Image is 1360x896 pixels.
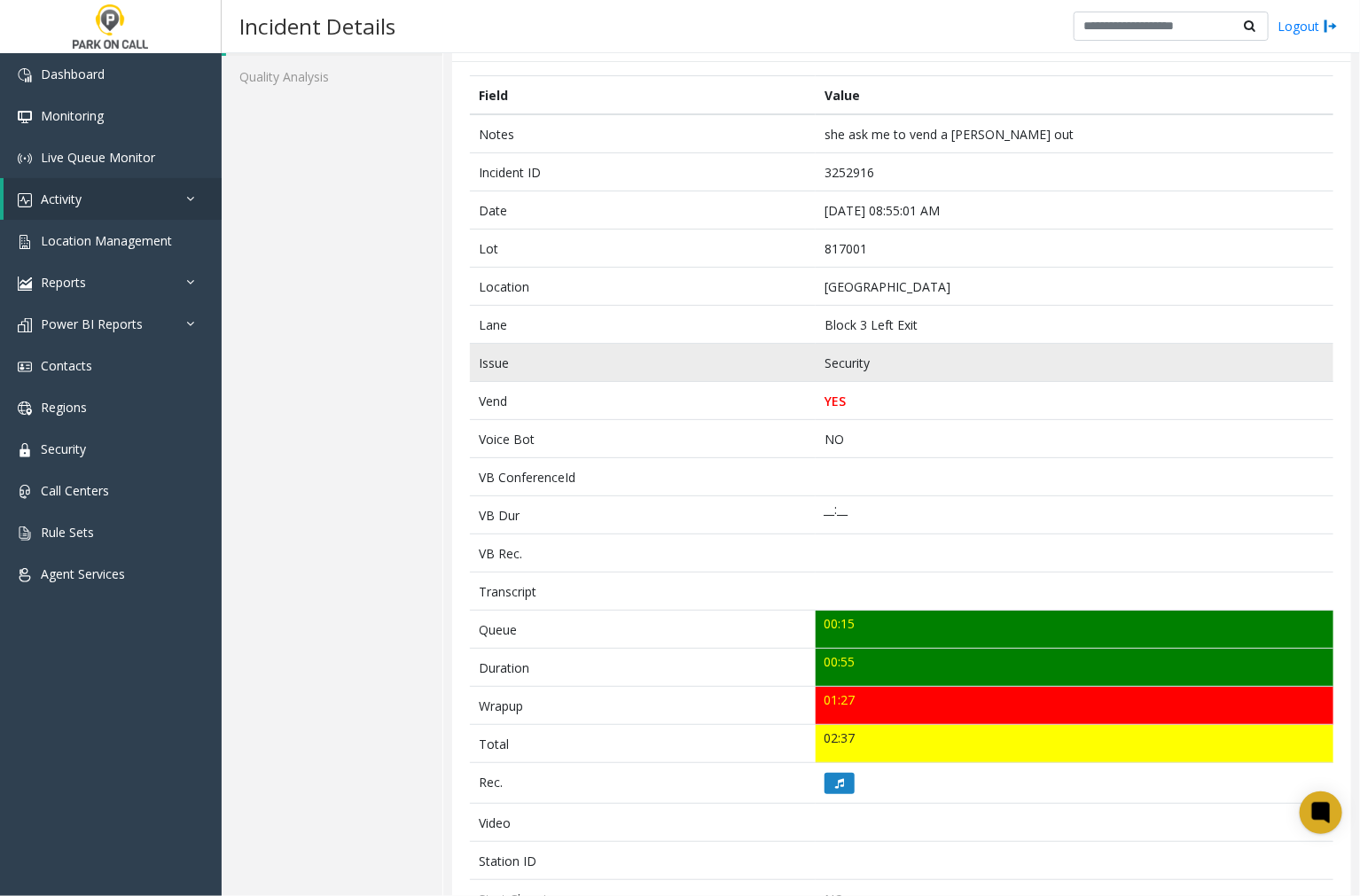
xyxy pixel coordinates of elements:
span: Security [41,440,86,457]
a: Logout [1278,17,1338,35]
img: 'icon' [18,68,32,82]
p: NO [825,430,1324,448]
td: Lane [470,306,816,344]
img: 'icon' [18,526,32,541]
td: __:__ [816,496,1333,534]
span: Rule Sets [41,524,94,541]
th: Field [470,76,816,115]
td: she ask me to vend a [PERSON_NAME] out [816,114,1333,153]
img: 'icon' [18,277,32,291]
span: Activity [41,191,82,207]
img: 'icon' [18,485,32,499]
td: VB Dur [470,496,816,534]
td: 00:15 [816,611,1333,649]
td: Incident ID [470,153,816,191]
td: Rec. [470,763,816,804]
td: 817001 [816,230,1333,268]
img: 'icon' [18,318,32,332]
td: Voice Bot [470,420,816,458]
td: Block 3 Left Exit [816,306,1333,344]
td: [GEOGRAPHIC_DATA] [816,268,1333,306]
img: 'icon' [18,152,32,166]
td: VB Rec. [470,534,816,573]
h3: Incident Details [231,4,404,48]
img: 'icon' [18,568,32,582]
img: 'icon' [18,235,32,249]
td: Queue [470,611,816,649]
td: Issue [470,344,816,382]
span: Agent Services [41,565,125,582]
td: 01:27 [816,687,1333,725]
span: Reports [41,274,86,291]
span: Call Centers [41,482,109,499]
span: Dashboard [41,66,105,82]
img: 'icon' [18,360,32,374]
td: Notes [470,114,816,153]
td: Total [470,725,816,763]
td: Vend [470,382,816,420]
td: Security [816,344,1333,382]
td: Video [470,804,816,842]
img: 'icon' [18,193,32,207]
td: 00:55 [816,649,1333,687]
td: Transcript [470,573,816,611]
span: Regions [41,399,87,416]
td: Location [470,268,816,306]
span: Monitoring [41,107,104,124]
a: Activity [4,178,222,220]
td: 02:37 [816,725,1333,763]
td: Date [470,191,816,230]
a: Quality Analysis [222,56,442,97]
td: Wrapup [470,687,816,725]
img: 'icon' [18,443,32,457]
td: Station ID [470,842,816,880]
p: YES [825,392,1324,410]
span: Contacts [41,357,92,374]
span: Location Management [41,232,172,249]
span: Live Queue Monitor [41,149,155,166]
img: 'icon' [18,110,32,124]
td: Duration [470,649,816,687]
td: VB ConferenceId [470,458,816,496]
img: 'icon' [18,401,32,416]
th: Value [816,76,1333,115]
td: 3252916 [816,153,1333,191]
img: logout [1324,17,1338,35]
span: Power BI Reports [41,316,143,332]
td: Lot [470,230,816,268]
td: [DATE] 08:55:01 AM [816,191,1333,230]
